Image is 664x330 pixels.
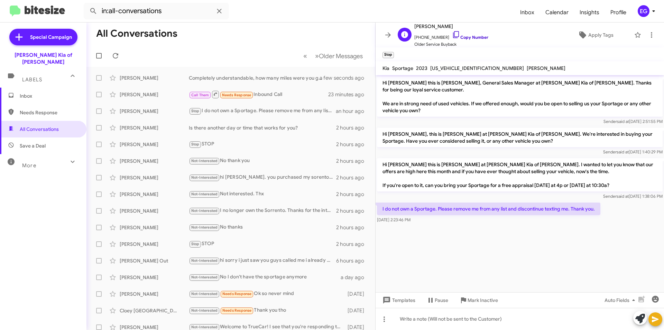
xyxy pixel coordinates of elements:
[527,65,565,71] span: [PERSON_NAME]
[120,91,189,98] div: [PERSON_NAME]
[336,224,370,231] div: 2 hours ago
[617,149,629,154] span: said at
[120,174,189,181] div: [PERSON_NAME]
[191,109,200,113] span: Stop
[421,294,454,306] button: Pause
[414,22,488,30] span: [PERSON_NAME]
[120,241,189,248] div: [PERSON_NAME]
[189,223,336,231] div: No thanks
[120,108,189,115] div: [PERSON_NAME]
[435,294,448,306] span: Pause
[638,5,649,17] div: EG
[603,149,663,154] span: Sender [DATE] 1:40:29 PM
[299,49,367,63] nav: Page navigation example
[191,308,218,313] span: Not-Interested
[336,141,370,148] div: 2 hours ago
[540,2,574,23] a: Calendar
[189,157,336,165] div: No thank you
[191,93,209,97] span: Call Them
[311,49,367,63] button: Next
[382,52,394,58] small: Stop
[414,41,488,48] span: Older Service Buyback
[20,109,79,116] span: Needs Response
[120,274,189,281] div: [PERSON_NAME]
[189,107,336,115] div: I do not own a Sportage. Please remove me from any list and discontinue texting me. Thank you.
[120,224,189,231] div: [PERSON_NAME]
[588,29,614,41] span: Apply Tags
[382,65,389,71] span: Kia
[303,52,307,60] span: «
[191,142,200,146] span: Stop
[191,208,218,213] span: Not-Interested
[120,124,189,131] div: [PERSON_NAME]
[452,35,488,40] a: Copy Number
[191,258,218,263] span: Not-Interested
[605,294,638,306] span: Auto Fields
[468,294,498,306] span: Mark Inactive
[84,3,229,19] input: Search
[344,307,370,314] div: [DATE]
[191,275,218,279] span: Not-Interested
[22,162,36,169] span: More
[377,158,663,191] p: Hi [PERSON_NAME] this is [PERSON_NAME] at [PERSON_NAME] Kia of [PERSON_NAME]. I wanted to let you...
[191,192,218,196] span: Not-Interested
[20,142,46,149] span: Save a Deal
[191,325,218,329] span: Not-Interested
[189,240,336,248] div: STOP
[515,2,540,23] a: Inbox
[605,2,632,23] a: Profile
[120,141,189,148] div: [PERSON_NAME]
[574,2,605,23] a: Insights
[222,292,252,296] span: Needs Response
[191,225,218,230] span: Not-Interested
[336,207,370,214] div: 2 hours ago
[189,273,341,281] div: No I don't have the sportage anymore
[189,173,336,181] div: hi [PERSON_NAME]. you purchased my sorento last year and leased us a telluride
[120,291,189,297] div: [PERSON_NAME]
[617,119,629,124] span: said at
[191,242,200,246] span: Stop
[377,128,663,147] p: Hi [PERSON_NAME], this is [PERSON_NAME] at [PERSON_NAME] Kia of [PERSON_NAME]. We're interested i...
[344,291,370,297] div: [DATE]
[617,194,629,199] span: said at
[336,174,370,181] div: 2 hours ago
[9,29,77,45] a: Special Campaign
[319,52,363,60] span: Older Messages
[120,207,189,214] div: [PERSON_NAME]
[315,52,319,60] span: »
[336,108,370,115] div: an hour ago
[454,294,504,306] button: Mark Inactive
[377,77,663,117] p: Hi [PERSON_NAME] this is [PERSON_NAME], General Sales Manager at [PERSON_NAME] Kia of [PERSON_NAM...
[336,191,370,198] div: 2 hours ago
[189,74,328,81] div: Completely understandable, how many miles were you guys given with the lease?
[222,93,251,97] span: Needs Response
[189,257,336,265] div: hi sorry i just saw you guys called me i already got a different car thank you
[96,28,177,39] h1: All Conversations
[189,124,336,131] div: Is there another day or time that works for you?
[189,290,344,298] div: Ok so never mind
[191,292,218,296] span: Not-Interested
[120,257,189,264] div: [PERSON_NAME] Out
[328,91,370,98] div: 23 minutes ago
[20,92,79,99] span: Inbox
[632,5,656,17] button: EG
[336,158,370,164] div: 2 hours ago
[336,257,370,264] div: 6 hours ago
[603,119,663,124] span: Sender [DATE] 2:51:55 PM
[416,65,427,71] span: 2023
[392,65,413,71] span: Sportage
[603,194,663,199] span: Sender [DATE] 1:38:06 PM
[328,74,370,81] div: a few seconds ago
[120,307,189,314] div: Cloey [GEOGRAPHIC_DATA]
[22,77,42,83] span: Labels
[189,140,336,148] div: STOP
[189,90,328,99] div: Inbound Call
[189,306,344,314] div: Thank you tho
[430,65,524,71] span: [US_VEHICLE_IDENTIFICATION_NUMBER]
[120,74,189,81] div: [PERSON_NAME]
[191,159,218,163] span: Not-Interested
[191,175,218,180] span: Not-Interested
